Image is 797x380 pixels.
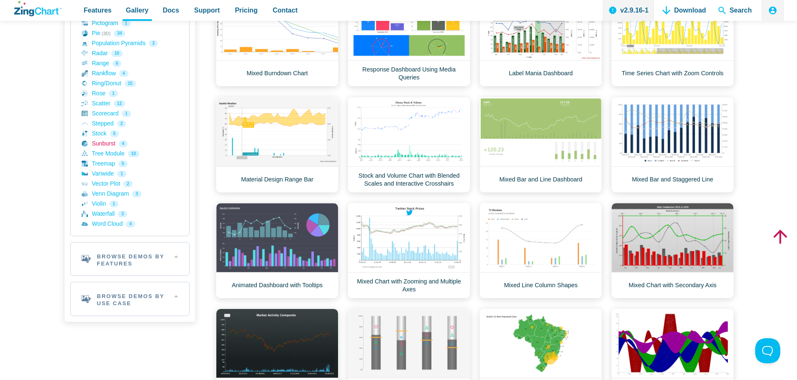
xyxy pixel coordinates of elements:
[348,97,470,193] a: Stock and Volume Chart with Blended Scales and Interactive Crosshairs
[273,5,298,16] span: Contact
[71,282,189,316] h2: Browse Demos By Use Case
[479,97,602,193] a: Mixed Bar and Line Dashboard
[126,5,149,16] span: Gallery
[348,203,470,298] a: Mixed Chart with Zooming and Multiple Axes
[216,97,338,193] a: Material Design Range Bar
[611,203,734,298] a: Mixed Chart with Secondary Axis
[163,5,179,16] span: Docs
[479,203,602,298] a: Mixed Line Column Shapes
[235,5,257,16] span: Pricing
[611,97,734,193] a: Mixed Bar and Staggered Line
[216,203,338,298] a: Animated Dashboard with Tooltips
[71,242,189,276] h2: Browse Demos By Features
[194,5,220,16] span: Support
[755,338,780,363] iframe: Toggle Customer Support
[84,5,112,16] span: Features
[14,1,62,16] a: ZingChart Logo. Click to return to the homepage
